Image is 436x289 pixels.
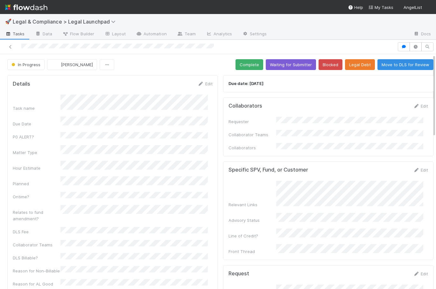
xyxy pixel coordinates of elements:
h5: Details [13,81,30,87]
img: avatar_6811aa62-070e-4b0a-ab85-15874fb457a1.png [425,4,431,11]
div: Collaborators [229,144,276,151]
button: [PERSON_NAME] [47,59,97,70]
span: 🚀 [5,19,11,24]
div: Line of Credit? [229,233,276,239]
div: Due Date [13,121,60,127]
span: In Progress [10,62,40,67]
button: Legal Debt [345,59,375,70]
a: Edit [413,271,428,276]
button: Blocked [319,59,342,70]
div: Requester [229,118,276,125]
div: Collaborator Teams [13,242,60,248]
a: Edit [198,81,213,86]
div: Advisory Status [229,217,276,223]
h5: Request [229,271,249,277]
a: Data [30,29,57,39]
div: Task name [13,105,60,111]
img: logo-inverted-e16ddd16eac7371096b0.svg [5,2,47,13]
a: Team [172,29,201,39]
a: Edit [413,167,428,173]
span: AngelList [404,5,422,10]
a: Automation [131,29,172,39]
a: Settings [237,29,272,39]
a: Edit [413,103,428,109]
div: Relates to fund amendment? [13,209,60,222]
span: [PERSON_NAME] [61,62,93,67]
button: Complete [236,59,263,70]
div: Collaborator Teams [229,131,276,138]
div: Reason for Non-Billable [13,268,60,274]
a: Flow Builder [57,29,99,39]
button: Waiting for Submitter [266,59,316,70]
span: My Tasks [368,5,393,10]
div: Planned [13,180,60,187]
div: Hour Estimate [13,165,60,171]
div: Ontime? [13,194,60,200]
a: My Tasks [368,4,393,11]
button: In Progress [7,59,45,70]
strong: Due date: [DATE] [229,81,264,86]
h5: Collaborators [229,103,262,109]
button: Move to DLS for Review [377,59,433,70]
div: Help [348,4,363,11]
h5: Specific SPV, Fund, or Customer [229,167,308,173]
div: Front Thread [229,248,276,255]
div: P0 ALERT? [13,134,60,140]
span: Flow Builder [62,31,94,37]
span: Legal & Compliance > Legal Launchpad [13,18,119,25]
div: DLS Fee [13,229,60,235]
img: avatar_b5be9b1b-4537-4870-b8e7-50cc2287641b.png [53,61,59,68]
div: DLS Billable? [13,255,60,261]
span: Tasks [5,31,25,37]
a: Docs [408,29,436,39]
a: Layout [99,29,131,39]
div: Matter Type [13,149,60,156]
div: Relevant Links [229,201,276,208]
a: Analytics [201,29,237,39]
